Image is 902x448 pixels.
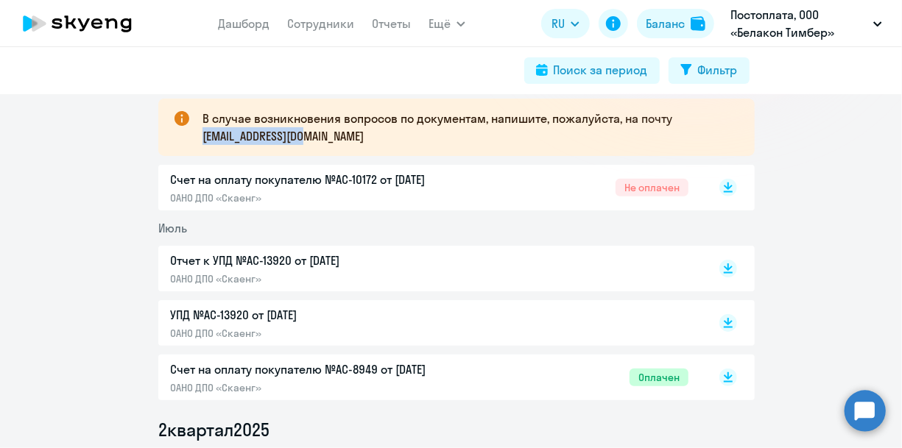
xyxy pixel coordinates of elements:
a: УПД №AC-13920 от [DATE]ОАНО ДПО «Скаенг» [170,306,688,340]
p: ОАНО ДПО «Скаенг» [170,381,479,394]
div: Баланс [646,15,685,32]
button: Фильтр [669,57,750,84]
p: ОАНО ДПО «Скаенг» [170,272,479,285]
span: Ещё [429,15,451,32]
span: Июль [158,221,187,235]
div: Поиск за период [554,61,648,79]
p: ОАНО ДПО «Скаенг» [170,191,479,205]
a: Счет на оплату покупателю №AC-8949 от [DATE]ОАНО ДПО «Скаенг»Оплачен [170,360,688,394]
a: Отчет к УПД №AC-13920 от [DATE]ОАНО ДПО «Скаенг» [170,252,688,285]
span: Не оплачен [616,179,688,196]
li: 2 квартал 2025 [158,418,755,441]
button: RU [541,9,590,38]
p: Счет на оплату покупателю №AC-10172 от [DATE] [170,171,479,188]
span: RU [552,15,565,32]
a: Дашборд [218,16,269,31]
a: Отчеты [372,16,411,31]
p: Постоплата, ООО «Белакон Тимбер» [730,6,867,41]
button: Постоплата, ООО «Белакон Тимбер» [723,6,889,41]
p: УПД №AC-13920 от [DATE] [170,306,479,324]
img: balance [691,16,705,31]
p: Отчет к УПД №AC-13920 от [DATE] [170,252,479,269]
button: Балансbalance [637,9,714,38]
a: Сотрудники [287,16,354,31]
div: Фильтр [698,61,738,79]
p: В случае возникновения вопросов по документам, напишите, пожалуйста, на почту [EMAIL_ADDRESS][DOM... [202,110,728,145]
span: Оплачен [630,369,688,386]
a: Счет на оплату покупателю №AC-10172 от [DATE]ОАНО ДПО «Скаенг»Не оплачен [170,171,688,205]
button: Поиск за период [524,57,660,84]
button: Ещё [429,9,465,38]
p: ОАНО ДПО «Скаенг» [170,327,479,340]
p: Счет на оплату покупателю №AC-8949 от [DATE] [170,360,479,378]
